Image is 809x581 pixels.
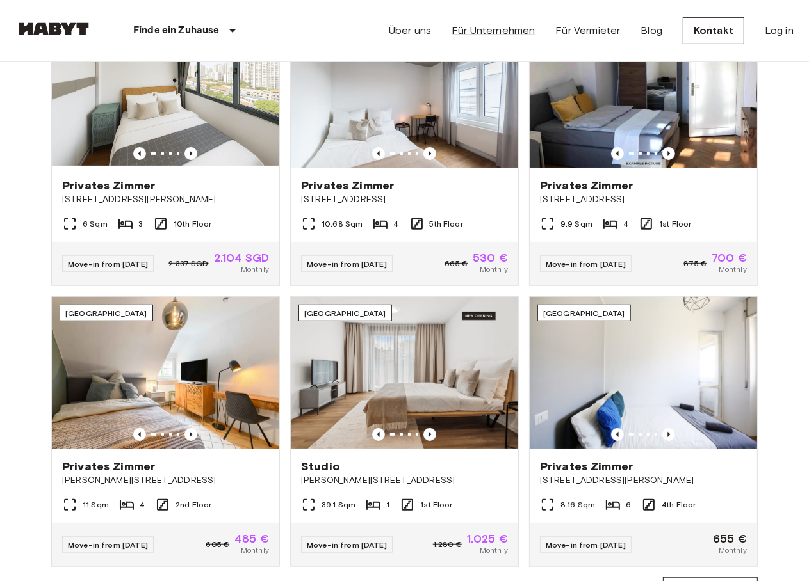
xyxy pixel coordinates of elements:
a: Für Vermieter [555,23,620,38]
span: 665 € [445,258,468,269]
a: Marketing picture of unit DE-09-001-002-02HFPrevious imagePrevious image[GEOGRAPHIC_DATA]Privates... [51,296,280,567]
span: 4 [623,218,628,230]
button: Previous image [184,428,197,441]
img: Marketing picture of unit DE-02-025-001-04HF [530,16,757,168]
span: 4th Floor [662,499,696,511]
span: Privates Zimmer [62,178,155,193]
img: Marketing picture of unit SG-01-116-001-02 [52,16,279,168]
button: Previous image [611,428,624,441]
span: Move-in from [DATE] [546,259,626,269]
span: Move-in from [DATE] [546,540,626,550]
span: 8.16 Sqm [560,499,595,511]
p: Finde ein Zuhause [133,23,220,38]
span: 1 [386,499,389,511]
span: 6 Sqm [83,218,108,230]
span: Privates Zimmer [62,459,155,474]
span: Privates Zimmer [301,178,394,193]
span: 11 Sqm [83,499,109,511]
span: [GEOGRAPHIC_DATA] [65,308,147,318]
button: Previous image [423,147,436,160]
span: Move-in from [DATE] [307,540,387,550]
button: Previous image [372,147,385,160]
span: 2.104 SGD [214,252,269,264]
span: Monthly [241,264,269,275]
button: Previous image [423,428,436,441]
button: Previous image [662,147,675,160]
a: Blog [641,23,662,38]
a: Log in [765,23,794,38]
img: Habyt [15,22,92,35]
span: Move-in from [DATE] [307,259,387,269]
button: Previous image [662,428,675,441]
button: Previous image [133,428,146,441]
span: 6 [626,499,631,511]
span: 4 [393,218,398,230]
span: 530 € [473,252,508,264]
span: Monthly [480,264,508,275]
button: Previous image [372,428,385,441]
span: Monthly [719,264,747,275]
span: Privates Zimmer [540,459,633,474]
img: Marketing picture of unit DE-04-037-026-03Q [291,16,518,168]
button: Previous image [611,147,624,160]
span: [GEOGRAPHIC_DATA] [543,308,625,318]
a: Marketing picture of unit IT-14-111-001-006Previous imagePrevious image[GEOGRAPHIC_DATA]Privates ... [529,296,758,567]
span: 2.337 SGD [168,258,208,269]
span: 485 € [234,533,269,545]
span: 605 € [206,539,229,550]
span: 1.025 € [467,533,508,545]
span: [STREET_ADDRESS][PERSON_NAME] [540,474,747,487]
button: Previous image [133,147,146,160]
span: Monthly [719,545,747,556]
span: 10.68 Sqm [322,218,363,230]
span: 875 € [683,258,707,269]
span: Monthly [480,545,508,556]
span: 1st Floor [420,499,452,511]
span: Move-in from [DATE] [68,259,148,269]
span: [PERSON_NAME][STREET_ADDRESS] [301,474,508,487]
span: 9.9 Sqm [560,218,592,230]
a: Über uns [389,23,431,38]
span: 655 € [713,533,747,545]
span: 4 [140,499,145,511]
span: 3 [138,218,143,230]
span: [PERSON_NAME][STREET_ADDRESS] [62,474,269,487]
img: Marketing picture of unit DE-09-001-002-02HF [52,297,279,449]
span: Privates Zimmer [540,178,633,193]
a: Für Unternehmen [452,23,535,38]
span: 39.1 Sqm [322,499,355,511]
a: Kontakt [683,17,744,44]
span: 1.280 € [433,539,462,550]
button: Previous image [184,147,197,160]
span: 10th Floor [174,218,212,230]
span: [STREET_ADDRESS] [540,193,747,206]
span: Monthly [241,545,269,556]
img: Marketing picture of unit IT-14-111-001-006 [530,297,757,449]
a: Marketing picture of unit DE-01-492-101-001Previous imagePrevious image[GEOGRAPHIC_DATA]Studio[PE... [290,296,519,567]
a: Marketing picture of unit SG-01-116-001-02Previous imagePrevious image[GEOGRAPHIC_DATA]Privates Z... [51,15,280,286]
a: Marketing picture of unit DE-04-037-026-03QPrevious imagePrevious image[GEOGRAPHIC_DATA]Privates ... [290,15,519,286]
span: 5th Floor [430,218,463,230]
img: Marketing picture of unit DE-01-492-101-001 [291,297,518,449]
span: 1st Floor [659,218,691,230]
span: Move-in from [DATE] [68,540,148,550]
span: [STREET_ADDRESS][PERSON_NAME] [62,193,269,206]
a: Marketing picture of unit DE-02-025-001-04HFPrevious imagePrevious image[GEOGRAPHIC_DATA]Privates... [529,15,758,286]
span: [STREET_ADDRESS] [301,193,508,206]
span: 700 € [712,252,747,264]
span: 2nd Floor [176,499,211,511]
span: [GEOGRAPHIC_DATA] [304,308,386,318]
span: Studio [301,459,340,474]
